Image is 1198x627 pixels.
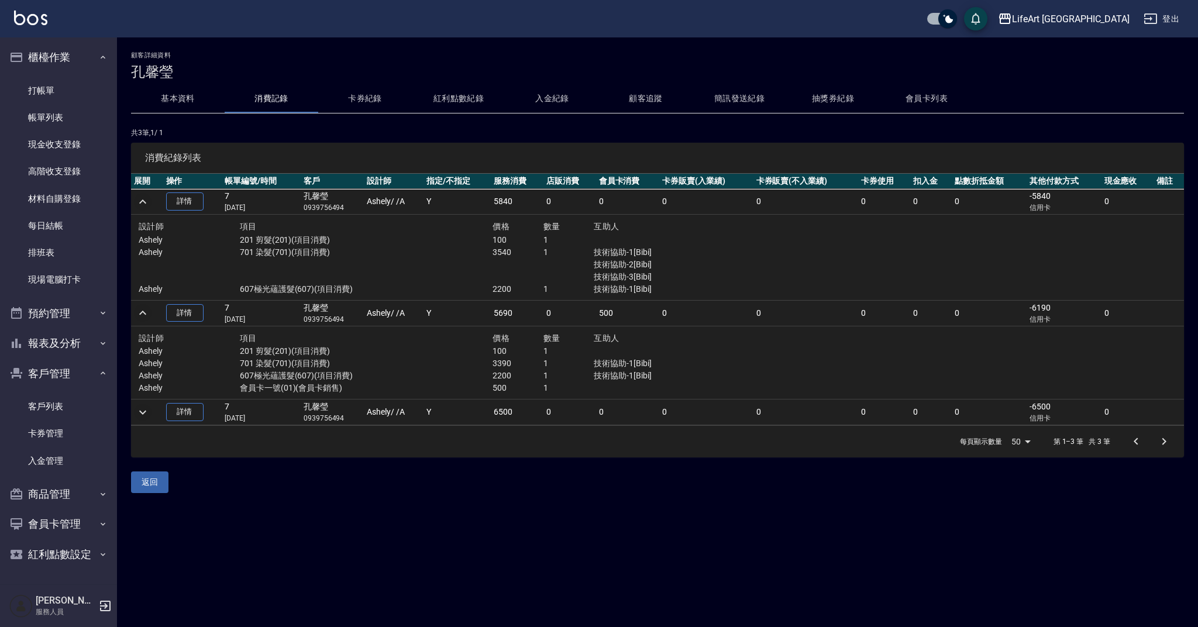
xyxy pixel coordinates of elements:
a: 每日結帳 [5,212,112,239]
span: 設計師 [139,333,164,343]
p: Ashely [139,370,240,382]
td: 0 [952,300,1027,326]
h3: 孔馨瑩 [131,64,1184,80]
p: 信用卡 [1030,202,1099,213]
button: 登出 [1139,8,1184,30]
p: 2200 [493,370,543,382]
td: 0 [753,399,858,425]
button: 卡券紀錄 [318,85,412,113]
th: 客戶 [301,174,364,189]
td: 0 [858,300,911,326]
td: 0 [952,399,1027,425]
td: 5840 [491,189,543,215]
button: 預約管理 [5,298,112,329]
td: 0 [1101,189,1154,215]
td: 0 [659,300,753,326]
p: 0939756494 [304,413,361,423]
a: 打帳單 [5,77,112,104]
p: 1 [543,382,594,394]
td: 0 [858,189,911,215]
a: 詳情 [166,403,204,421]
td: 0 [858,399,911,425]
p: 服務人員 [36,607,95,617]
div: LifeArt [GEOGRAPHIC_DATA] [1012,12,1130,26]
td: 0 [596,399,660,425]
th: 點數折抵金額 [952,174,1027,189]
a: 高階收支登錄 [5,158,112,185]
button: 報表及分析 [5,328,112,359]
td: 500 [596,300,660,326]
a: 詳情 [166,192,204,211]
th: 店販消費 [543,174,596,189]
p: 信用卡 [1030,314,1099,325]
th: 現金應收 [1101,174,1154,189]
p: 技術協助-3[Bibi] [594,271,745,283]
p: 1 [543,283,594,295]
th: 卡券販賣(入業績) [659,174,753,189]
th: 卡券使用 [858,174,911,189]
td: 7 [222,300,300,326]
td: Ashely / /A [364,189,424,215]
td: Ashely / /A [364,300,424,326]
td: 0 [596,189,660,215]
span: 項目 [240,333,257,343]
p: 會員卡一號(01)(會員卡銷售) [240,382,493,394]
button: 顧客追蹤 [599,85,693,113]
td: -6190 [1027,300,1101,326]
td: 0 [1101,399,1154,425]
th: 扣入金 [910,174,952,189]
p: Ashely [139,345,240,357]
p: 2200 [493,283,543,295]
button: 基本資料 [131,85,225,113]
p: 0939756494 [304,314,361,325]
p: [DATE] [225,314,297,325]
p: 607極光蘊護髮(607)(項目消費) [240,370,493,382]
td: 0 [910,189,952,215]
a: 卡券管理 [5,420,112,447]
button: expand row [134,193,152,211]
td: 6500 [491,399,543,425]
p: 701 染髮(701)(項目消費) [240,357,493,370]
td: 7 [222,399,300,425]
p: Ashely [139,283,240,295]
span: 數量 [543,333,560,343]
button: LifeArt [GEOGRAPHIC_DATA] [993,7,1134,31]
th: 設計師 [364,174,424,189]
th: 帳單編號/時間 [222,174,300,189]
th: 其他付款方式 [1027,174,1101,189]
p: 技術協助-1[Bibi] [594,357,745,370]
th: 備註 [1154,174,1184,189]
td: 0 [753,300,858,326]
td: Ashely / /A [364,399,424,425]
span: 消費紀錄列表 [145,152,1170,164]
span: 價格 [493,222,510,231]
span: 設計師 [139,222,164,231]
p: 701 染髮(701)(項目消費) [240,246,493,259]
td: 0 [659,189,753,215]
h2: 顧客詳細資料 [131,51,1184,59]
p: Ashely [139,357,240,370]
p: 第 1–3 筆 共 3 筆 [1054,436,1110,447]
img: Logo [14,11,47,25]
span: 互助人 [594,222,619,231]
button: 紅利點數設定 [5,539,112,570]
span: 價格 [493,333,510,343]
td: 5690 [491,300,543,326]
a: 詳情 [166,304,204,322]
p: 技術協助-1[Bibi] [594,283,745,295]
p: Ashely [139,382,240,394]
p: 1 [543,345,594,357]
th: 卡券販賣(不入業績) [753,174,858,189]
button: expand row [134,404,152,421]
button: 櫃檯作業 [5,42,112,73]
button: 消費記錄 [225,85,318,113]
a: 現場電腦打卡 [5,266,112,293]
td: -6500 [1027,399,1101,425]
p: 3540 [493,246,543,259]
td: 0 [543,189,596,215]
th: 展開 [131,174,163,189]
h5: [PERSON_NAME] [36,595,95,607]
a: 客戶列表 [5,393,112,420]
td: 0 [910,300,952,326]
p: 3390 [493,357,543,370]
